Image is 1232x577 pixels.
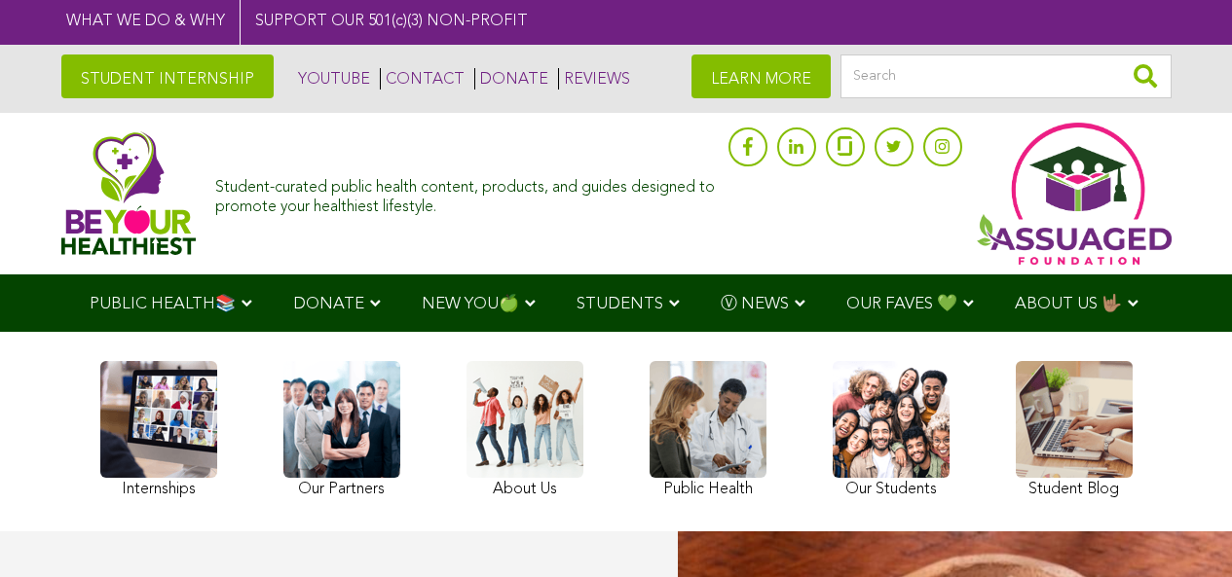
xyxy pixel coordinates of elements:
[558,68,630,90] a: REVIEWS
[61,131,197,255] img: Assuaged
[1015,296,1122,312] span: ABOUT US 🤟🏽
[474,68,548,90] a: DONATE
[293,68,370,90] a: YOUTUBE
[215,169,718,216] div: Student-curated public health content, products, and guides designed to promote your healthiest l...
[1135,484,1232,577] iframe: Chat Widget
[61,54,274,98] a: STUDENT INTERNSHIP
[977,123,1172,265] img: Assuaged App
[90,296,236,312] span: PUBLIC HEALTH📚
[838,136,851,156] img: glassdoor
[721,296,789,312] span: Ⓥ NEWS
[61,274,1172,332] div: Navigation Menu
[691,54,831,98] a: LEARN MORE
[840,54,1172,98] input: Search
[846,296,957,312] span: OUR FAVES 💚
[380,68,465,90] a: CONTACT
[293,296,364,312] span: DONATE
[577,296,663,312] span: STUDENTS
[422,296,519,312] span: NEW YOU🍏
